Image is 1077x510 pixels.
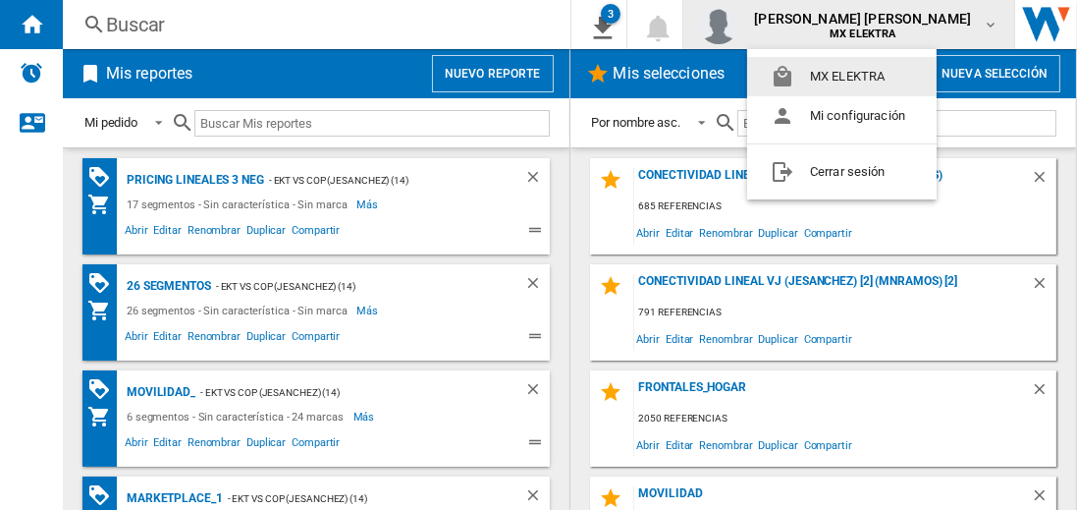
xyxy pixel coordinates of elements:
[747,57,937,96] button: MX ELEKTRA
[747,152,937,192] button: Cerrar sesión
[747,96,937,136] button: Mi configuración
